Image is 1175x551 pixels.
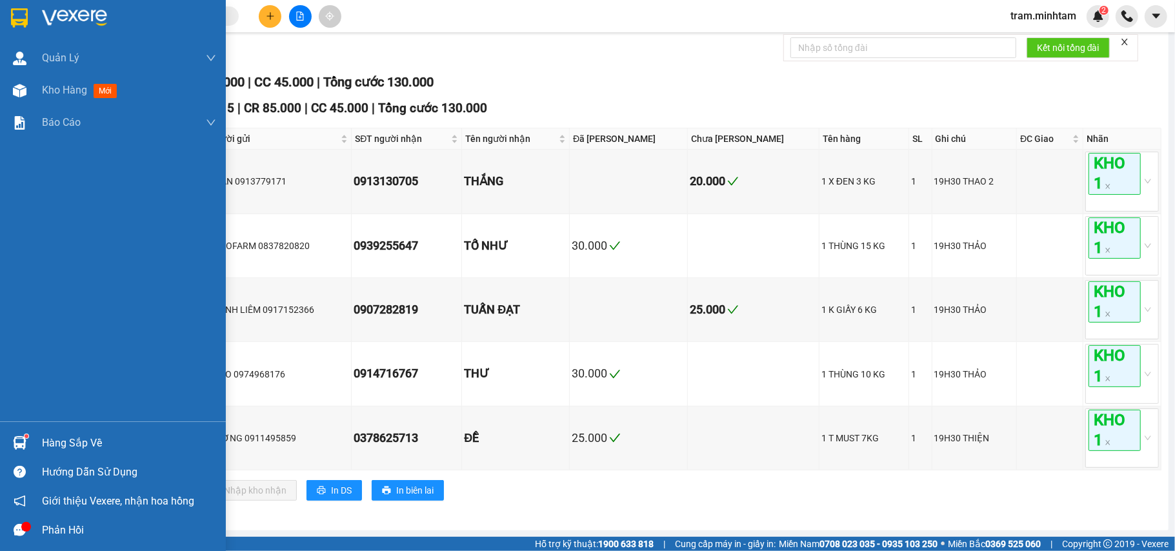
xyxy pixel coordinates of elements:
[1092,10,1104,22] img: icon-new-feature
[462,150,570,214] td: THẮNG
[42,434,216,453] div: Hàng sắp về
[42,84,87,96] span: Kho hàng
[42,493,194,509] span: Giới thiệu Vexere, nhận hoa hồng
[821,239,907,253] div: 1 THÙNG 15 KG
[208,303,349,317] div: THANH LIÊM 0917152366
[354,365,459,383] div: 0914716767
[727,175,739,187] span: check
[208,174,349,188] div: ĐOÀN 0913779171
[354,301,459,319] div: 0907282819
[199,480,297,501] button: downloadNhập kho nhận
[378,101,487,115] span: Tổng cước 130.000
[572,237,685,255] div: 30.000
[296,12,305,21] span: file-add
[464,429,567,447] div: ĐỀ
[1105,311,1111,317] span: close
[727,304,739,316] span: check
[11,8,28,28] img: logo-vxr
[208,367,349,381] div: THẢO 0974968176
[948,537,1041,551] span: Miền Bắc
[244,101,301,115] span: CR 85.000
[352,278,462,342] td: 0907282819
[462,214,570,278] td: TỐ NHƯ
[1101,6,1106,15] span: 2
[13,116,26,130] img: solution-icon
[14,524,26,536] span: message
[355,132,448,146] span: SĐT người nhận
[790,37,1016,58] input: Nhập số tổng đài
[535,537,654,551] span: Hỗ trợ kỹ thuật:
[354,237,459,255] div: 0939255647
[1105,247,1111,254] span: close
[941,541,945,546] span: ⚪️
[372,101,375,115] span: |
[305,101,308,115] span: |
[464,172,567,190] div: THẮNG
[317,486,326,496] span: printer
[934,239,1014,253] div: 19H30 THẢO
[1020,132,1070,146] span: ĐC Giao
[1037,41,1100,55] span: Kết nối tổng đài
[42,50,79,66] span: Quản Lý
[13,84,26,97] img: warehouse-icon
[1105,439,1111,446] span: close
[464,365,567,383] div: THƯ
[675,537,776,551] span: Cung cấp máy in - giấy in:
[1150,10,1162,22] span: caret-down
[934,303,1014,317] div: 19H30 THẢO
[934,174,1014,188] div: 19H30 THAO 2
[934,367,1014,381] div: 19H30 THẢO
[911,431,929,445] div: 1
[462,342,570,406] td: THƯ
[306,480,362,501] button: printerIn DS
[911,367,929,381] div: 1
[352,214,462,278] td: 0939255647
[352,406,462,470] td: 0378625713
[688,128,819,150] th: Chưa [PERSON_NAME]
[237,101,241,115] span: |
[1121,10,1133,22] img: phone-icon
[609,240,621,252] span: check
[1105,376,1111,382] span: close
[1120,37,1129,46] span: close
[462,278,570,342] td: TUẤN ĐẠT
[354,172,459,190] div: 0913130705
[1089,410,1141,451] span: KHO 1
[254,74,314,90] span: CC 45.000
[14,466,26,478] span: question-circle
[42,463,216,482] div: Hướng dẫn sử dụng
[42,521,216,540] div: Phản hồi
[464,237,567,255] div: TỐ NHƯ
[323,74,434,90] span: Tổng cước 130.000
[464,301,567,319] div: TUẤN ĐẠT
[319,5,341,28] button: aim
[570,128,688,150] th: Đã [PERSON_NAME]
[1027,37,1110,58] button: Kết nối tổng đài
[821,431,907,445] div: 1 T MUST 7KG
[42,114,81,130] span: Báo cáo
[779,537,938,551] span: Miền Nam
[208,431,349,445] div: CƯỜNG 0911495859
[1105,183,1111,190] span: close
[325,12,334,21] span: aim
[396,483,434,497] span: In biên lai
[690,301,817,319] div: 25.000
[572,429,685,447] div: 25.000
[819,539,938,549] strong: 0708 023 035 - 0935 103 250
[690,172,817,190] div: 20.000
[206,53,216,63] span: down
[609,368,621,380] span: check
[352,342,462,406] td: 0914716767
[94,84,117,98] span: mới
[462,406,570,470] td: ĐỀ
[911,303,929,317] div: 1
[1089,281,1141,323] span: KHO 1
[465,132,556,146] span: Tên người nhận
[819,128,909,150] th: Tên hàng
[1087,132,1158,146] div: Nhãn
[1089,345,1141,386] span: KHO 1
[663,537,665,551] span: |
[911,239,929,253] div: 1
[985,539,1041,549] strong: 0369 525 060
[609,432,621,444] span: check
